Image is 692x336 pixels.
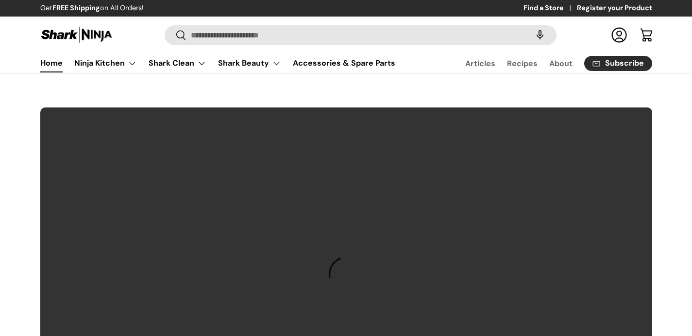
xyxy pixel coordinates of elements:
strong: FREE Shipping [52,3,100,12]
a: Home [40,53,63,72]
a: Register your Product [577,3,652,14]
span: Subscribe [605,59,644,67]
a: Shark Clean [149,53,206,73]
a: Articles [465,54,495,73]
speech-search-button: Search by voice [524,24,556,46]
summary: Ninja Kitchen [68,53,143,73]
a: Subscribe [584,56,652,71]
a: Shark Beauty [218,53,281,73]
summary: Shark Beauty [212,53,287,73]
summary: Shark Clean [143,53,212,73]
a: Recipes [507,54,538,73]
a: Ninja Kitchen [74,53,137,73]
img: Shark Ninja Philippines [40,25,113,44]
p: Get on All Orders! [40,3,144,14]
a: About [549,54,573,73]
nav: Secondary [442,53,652,73]
nav: Primary [40,53,395,73]
a: Accessories & Spare Parts [293,53,395,72]
a: Find a Store [523,3,577,14]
